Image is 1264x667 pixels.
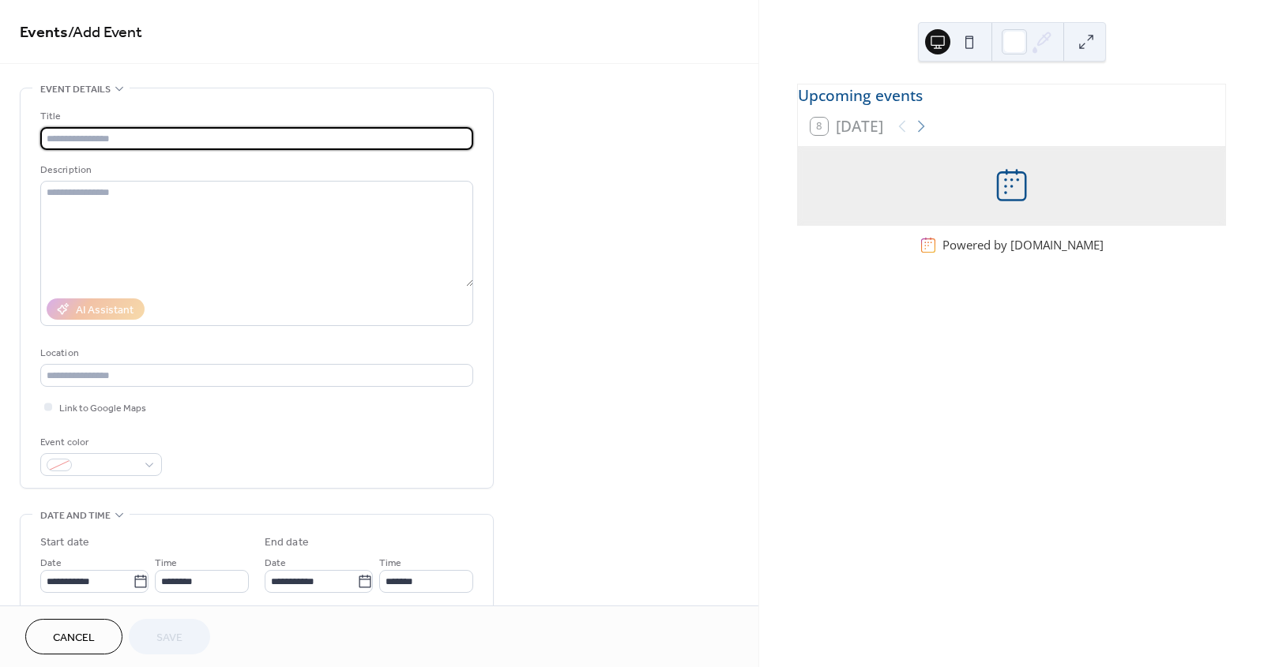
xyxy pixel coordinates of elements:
div: Description [40,162,470,178]
a: [DOMAIN_NAME] [1010,237,1104,253]
span: Link to Google Maps [59,400,146,417]
span: / Add Event [68,17,142,48]
div: End date [265,534,309,551]
span: Date and time [40,508,111,524]
span: Time [379,555,401,571]
span: Event details [40,81,111,98]
a: Events [20,17,68,48]
div: Event color [40,434,159,451]
span: Date [40,555,62,571]
span: Date [265,555,286,571]
div: Powered by [942,237,1104,253]
span: Time [155,555,177,571]
div: Location [40,345,470,362]
div: Start date [40,534,89,551]
button: Cancel [25,619,122,654]
div: Upcoming events [798,84,1225,107]
span: Cancel [53,630,95,646]
div: Title [40,108,470,125]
